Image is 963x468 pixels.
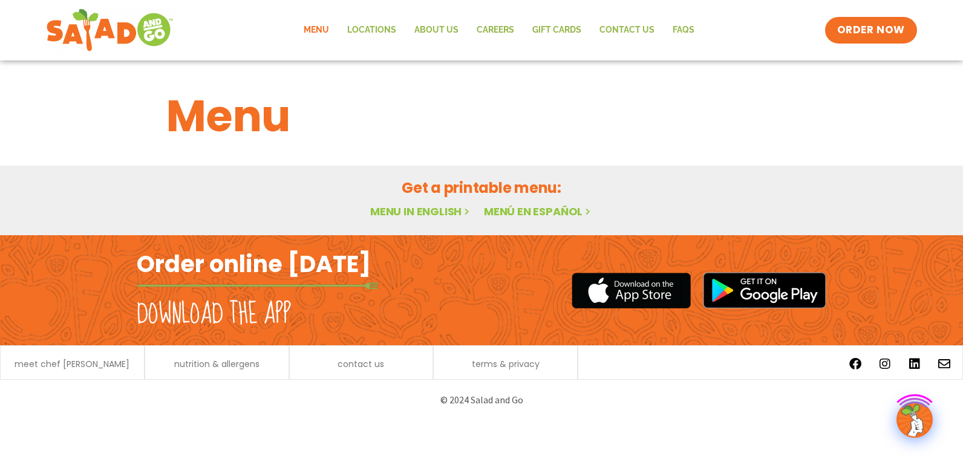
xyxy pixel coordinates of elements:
a: Locations [338,16,405,44]
a: Menú en español [484,204,593,219]
a: meet chef [PERSON_NAME] [15,360,129,368]
a: ORDER NOW [825,17,917,44]
img: appstore [572,271,691,310]
a: nutrition & allergens [174,360,260,368]
a: Menu in English [370,204,472,219]
h2: Get a printable menu: [166,177,797,198]
nav: Menu [295,16,703,44]
span: ORDER NOW [837,23,905,37]
img: new-SAG-logo-768×292 [46,6,174,54]
a: Careers [468,16,523,44]
a: Contact Us [590,16,664,44]
p: © 2024 Salad and Go [143,392,820,408]
h1: Menu [166,83,797,149]
h2: Order online [DATE] [137,249,371,279]
a: terms & privacy [472,360,540,368]
a: FAQs [664,16,703,44]
a: Menu [295,16,338,44]
a: GIFT CARDS [523,16,590,44]
img: google_play [703,272,826,308]
img: fork [137,282,379,289]
a: About Us [405,16,468,44]
a: contact us [338,360,384,368]
h2: Download the app [137,297,291,331]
